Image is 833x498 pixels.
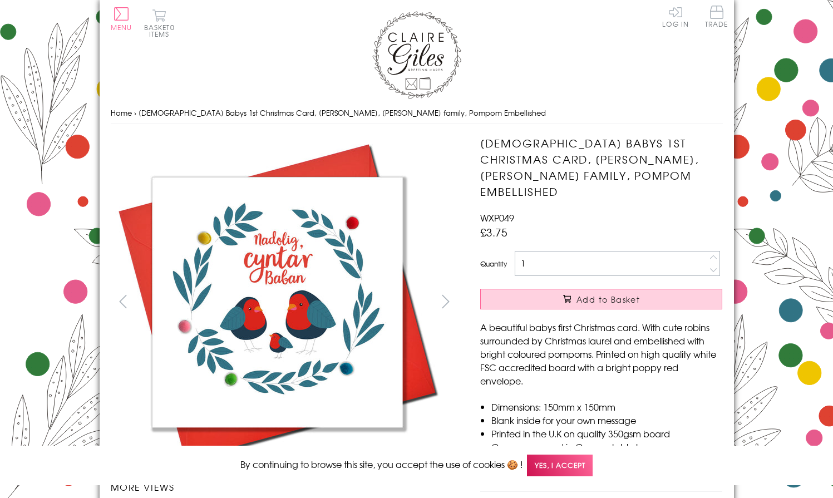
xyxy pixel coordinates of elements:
h3: More views [111,480,459,494]
span: Yes, I accept [527,455,593,476]
label: Quantity [480,259,507,269]
h1: [DEMOGRAPHIC_DATA] Babys 1st Christmas Card, [PERSON_NAME], [PERSON_NAME] family, Pompom Embellished [480,135,722,199]
span: › [134,107,136,118]
p: A beautiful babys first Christmas card. With cute robins surrounded by Christmas laurel and embel... [480,321,722,387]
nav: breadcrumbs [111,102,723,125]
span: 0 items [149,22,175,39]
a: Trade [705,6,728,29]
span: Trade [705,6,728,27]
button: next [433,289,458,314]
li: Dimensions: 150mm x 150mm [491,400,722,413]
span: [DEMOGRAPHIC_DATA] Babys 1st Christmas Card, [PERSON_NAME], [PERSON_NAME] family, Pompom Embellished [139,107,546,118]
button: Basket0 items [144,9,175,37]
span: Add to Basket [576,294,640,305]
button: prev [111,289,136,314]
a: Home [111,107,132,118]
span: WXP049 [480,211,514,224]
img: Welsh Babys 1st Christmas Card, Nadolig Llawen, Robin family, Pompom Embellished [110,135,444,469]
button: Menu [111,7,132,31]
img: Claire Giles Greetings Cards [372,11,461,99]
span: £3.75 [480,224,507,240]
li: Printed in the U.K on quality 350gsm board [491,427,722,440]
button: Add to Basket [480,289,722,309]
a: Log In [662,6,689,27]
li: Blank inside for your own message [491,413,722,427]
li: Comes wrapped in Compostable bag [491,440,722,453]
img: Welsh Babys 1st Christmas Card, Nadolig Llawen, Robin family, Pompom Embellished [458,135,792,469]
span: Menu [111,22,132,32]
